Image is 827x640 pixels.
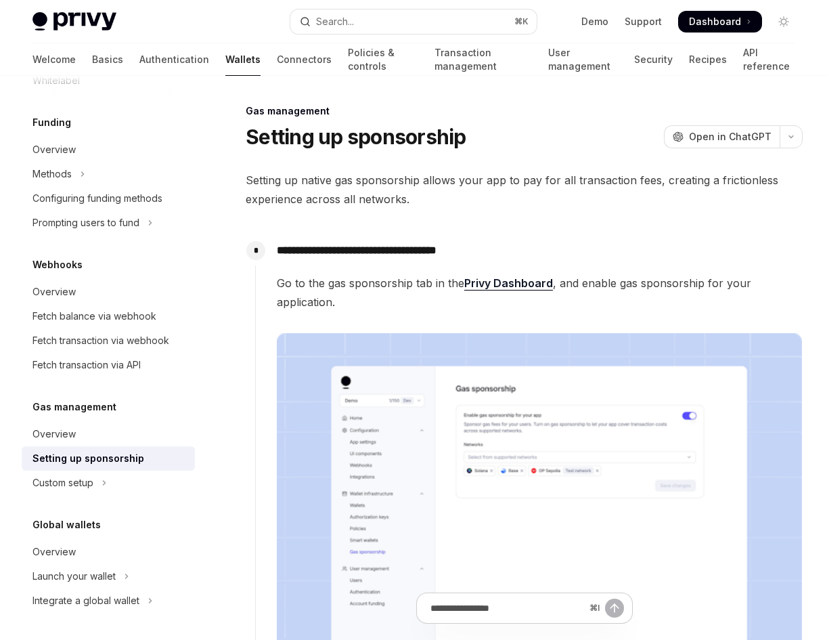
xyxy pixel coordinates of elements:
[348,43,418,76] a: Policies & controls
[32,166,72,182] div: Methods
[22,137,195,162] a: Overview
[277,43,332,76] a: Connectors
[32,568,116,584] div: Launch your wallet
[22,304,195,328] a: Fetch balance via webhook
[22,280,195,304] a: Overview
[22,162,195,186] button: Toggle Methods section
[32,190,162,207] div: Configuring funding methods
[22,471,195,495] button: Toggle Custom setup section
[22,540,195,564] a: Overview
[514,16,529,27] span: ⌘ K
[139,43,209,76] a: Authentication
[689,130,772,144] span: Open in ChatGPT
[32,284,76,300] div: Overview
[32,308,156,324] div: Fetch balance via webhook
[22,211,195,235] button: Toggle Prompting users to fund section
[664,125,780,148] button: Open in ChatGPT
[32,399,116,415] h5: Gas management
[246,125,466,149] h1: Setting up sponsorship
[743,43,795,76] a: API reference
[32,43,76,76] a: Welcome
[434,43,532,76] a: Transaction management
[32,333,169,349] div: Fetch transaction via webhook
[605,599,624,618] button: Send message
[32,257,83,273] h5: Webhooks
[634,43,673,76] a: Security
[32,142,76,158] div: Overview
[548,43,618,76] a: User management
[32,426,76,442] div: Overview
[32,215,139,231] div: Prompting users to fund
[32,357,141,373] div: Fetch transaction via API
[689,43,727,76] a: Recipes
[277,274,802,312] span: Go to the gas sponsorship tab in the , and enable gas sponsorship for your application.
[316,14,354,30] div: Search...
[430,593,584,623] input: Ask a question...
[32,544,76,560] div: Overview
[246,171,803,209] span: Setting up native gas sponsorship allows your app to pay for all transaction fees, creating a fri...
[32,475,93,491] div: Custom setup
[625,15,662,28] a: Support
[32,593,139,609] div: Integrate a global wallet
[22,328,195,353] a: Fetch transaction via webhook
[22,589,195,613] button: Toggle Integrate a global wallet section
[689,15,741,28] span: Dashboard
[32,450,144,467] div: Setting up sponsorship
[32,12,116,31] img: light logo
[581,15,608,28] a: Demo
[246,104,803,118] div: Gas management
[32,114,71,131] h5: Funding
[22,564,195,589] button: Toggle Launch your wallet section
[22,422,195,446] a: Overview
[22,446,195,471] a: Setting up sponsorship
[22,186,195,211] a: Configuring funding methods
[290,9,537,34] button: Open search
[32,517,101,533] h5: Global wallets
[225,43,261,76] a: Wallets
[22,353,195,377] a: Fetch transaction via API
[678,11,762,33] a: Dashboard
[92,43,123,76] a: Basics
[773,11,795,33] button: Toggle dark mode
[464,276,553,291] a: Privy Dashboard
